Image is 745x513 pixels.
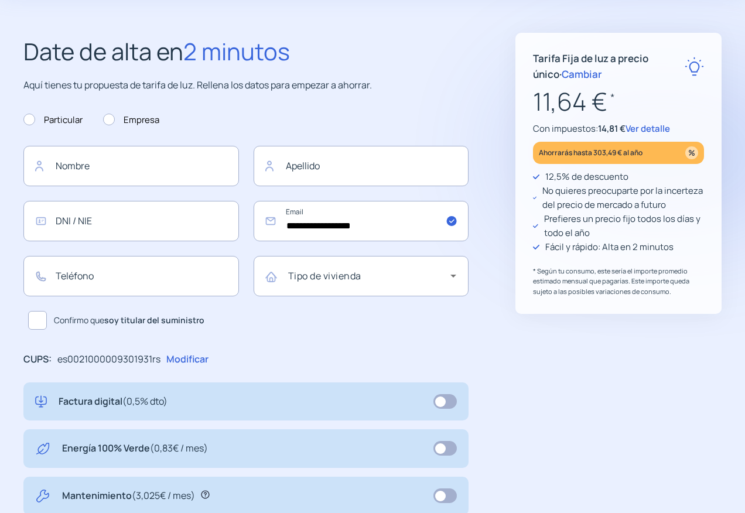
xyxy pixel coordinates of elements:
[562,67,602,81] span: Cambiar
[23,352,52,367] p: CUPS:
[59,394,168,409] p: Factura digital
[150,442,208,454] span: (0,83€ / mes)
[533,82,704,121] p: 11,64 €
[54,314,204,327] span: Confirmo que
[23,78,469,93] p: Aquí tienes tu propuesta de tarifa de luz. Rellena los datos para empezar a ahorrar.
[533,266,704,297] p: * Según tu consumo, este sería el importe promedio estimado mensual que pagarías. Este importe qu...
[544,212,704,240] p: Prefieres un precio fijo todos los días y todo el año
[62,488,195,504] p: Mantenimiento
[545,170,628,184] p: 12,5% de descuento
[23,113,83,127] label: Particular
[132,489,195,502] span: (3,025€ / mes)
[533,50,685,82] p: Tarifa Fija de luz a precio único ·
[103,113,159,127] label: Empresa
[598,122,626,135] span: 14,81 €
[35,394,47,409] img: digital-invoice.svg
[685,146,698,159] img: percentage_icon.svg
[57,352,160,367] p: es0021000009301931rs
[23,33,469,70] h2: Date de alta en
[183,35,290,67] span: 2 minutos
[542,184,704,212] p: No quieres preocuparte por la incerteza del precio de mercado a futuro
[545,240,674,254] p: Fácil y rápido: Alta en 2 minutos
[685,57,704,76] img: rate-E.svg
[35,441,50,456] img: energy-green.svg
[626,122,670,135] span: Ver detalle
[539,146,643,159] p: Ahorrarás hasta 303,49 € al año
[62,441,208,456] p: Energía 100% Verde
[288,269,361,282] mat-label: Tipo de vivienda
[122,395,168,408] span: (0,5% dto)
[166,352,209,367] p: Modificar
[104,314,204,326] b: soy titular del suministro
[533,122,704,136] p: Con impuestos:
[35,488,50,504] img: tool.svg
